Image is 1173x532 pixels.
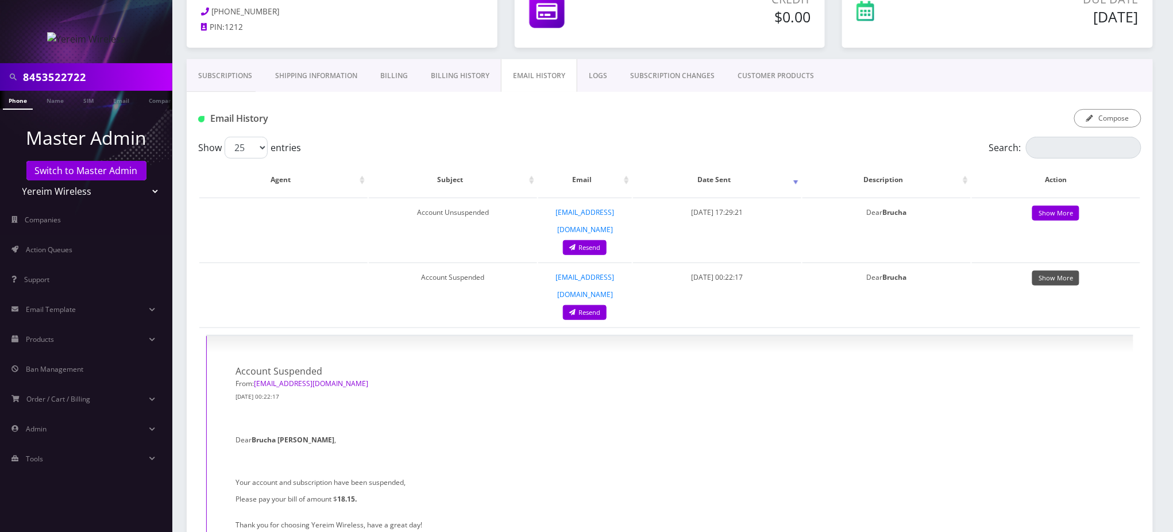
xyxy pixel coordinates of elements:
h5: $0.00 [654,8,811,25]
span: [DATE] 17:29:21 [691,207,743,217]
select: Showentries [225,137,268,159]
span: Ban Management [26,364,83,374]
a: Resend [563,240,607,256]
a: [EMAIL_ADDRESS][DOMAIN_NAME] [555,272,614,299]
a: SIM [78,91,99,109]
a: Show More [1032,271,1079,286]
a: LOGS [577,59,619,92]
a: Billing [369,59,419,92]
th: Subject: activate to sort column ascending [369,163,537,196]
th: Description: activate to sort column ascending [802,163,971,196]
a: Show More [1032,206,1079,221]
h1: Email History [198,113,501,124]
span: Admin [26,424,47,434]
a: EMAIL HISTORY [501,59,577,92]
a: Resend [563,305,607,321]
label: Search: [989,137,1141,159]
a: Phone [3,91,33,110]
input: Search in Company [23,66,169,88]
a: Shipping Information [264,59,369,92]
h5: [DATE] [956,8,1139,25]
a: Name [41,91,70,109]
strong: 18.15. [337,494,357,504]
th: Action [972,163,1140,196]
p: Dear [808,204,965,221]
a: [EMAIL_ADDRESS][DOMAIN_NAME] [555,207,614,234]
label: Show entries [198,137,301,159]
span: 1212 [225,22,243,32]
p: From: [236,377,653,390]
p: [DATE] 00:22:17 [236,390,653,403]
p: Your account and subscription have been suspended, Please pay your bill of amount $ [236,457,1105,507]
th: Email: activate to sort column ascending [538,163,632,196]
span: Action Queues [26,245,72,255]
span: Tools [26,454,43,464]
strong: Brucha [882,207,906,217]
a: Subscriptions [187,59,264,92]
a: Billing History [419,59,501,92]
span: Order / Cart / Billing [27,394,91,404]
button: Compose [1074,109,1141,128]
span: Companies [25,215,61,225]
h1: Account Suspended [236,365,653,377]
span: Support [24,275,49,284]
span: [PHONE_NUMBER] [212,6,280,17]
span: [DATE] 00:22:17 [691,272,743,282]
a: [EMAIL_ADDRESS][DOMAIN_NAME] [254,379,368,388]
strong: Brucha [252,435,276,445]
strong: [PERSON_NAME] [277,435,334,445]
span: Email Template [26,304,76,314]
a: Switch to Master Admin [26,161,146,180]
th: Agent: activate to sort column ascending [199,163,368,196]
th: Date Sent: activate to sort column ascending [633,163,801,196]
input: Search: [1026,137,1141,159]
img: Yereim Wireless [47,32,126,46]
td: Account Unsuspended [369,198,537,261]
a: CUSTOMER PRODUCTS [726,59,825,92]
span: Products [26,334,54,344]
a: PIN: [201,22,225,33]
a: Email [107,91,135,109]
strong: Brucha [882,272,906,282]
a: SUBSCRIPTION CHANGES [619,59,726,92]
p: Dear [808,269,965,286]
a: Company [143,91,182,109]
td: Account Suspended [369,263,537,326]
p: Dear , [236,431,1105,448]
